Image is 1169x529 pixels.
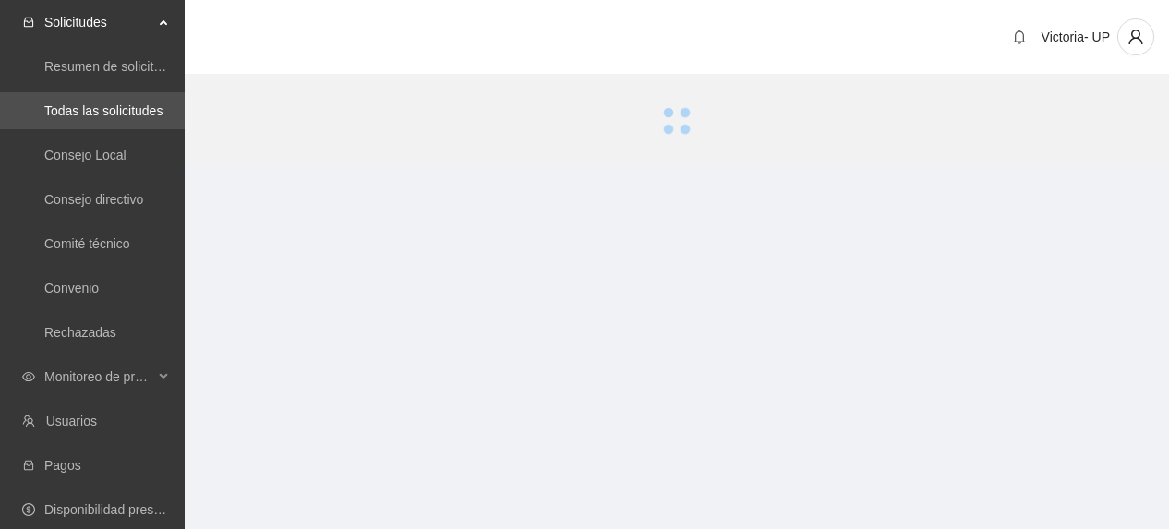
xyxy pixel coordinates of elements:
[22,370,35,383] span: eye
[44,502,202,517] a: Disponibilidad presupuestal
[44,458,81,473] a: Pagos
[1042,30,1110,44] span: Victoria- UP
[44,59,252,74] a: Resumen de solicitudes por aprobar
[1117,18,1154,55] button: user
[44,358,153,395] span: Monitoreo de proyectos
[44,103,163,118] a: Todas las solicitudes
[44,192,143,207] a: Consejo directivo
[44,4,153,41] span: Solicitudes
[46,414,97,428] a: Usuarios
[44,325,116,340] a: Rechazadas
[1005,22,1034,52] button: bell
[44,236,130,251] a: Comité técnico
[44,281,99,295] a: Convenio
[22,16,35,29] span: inbox
[1118,29,1153,45] span: user
[44,148,127,162] a: Consejo Local
[1006,30,1033,44] span: bell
